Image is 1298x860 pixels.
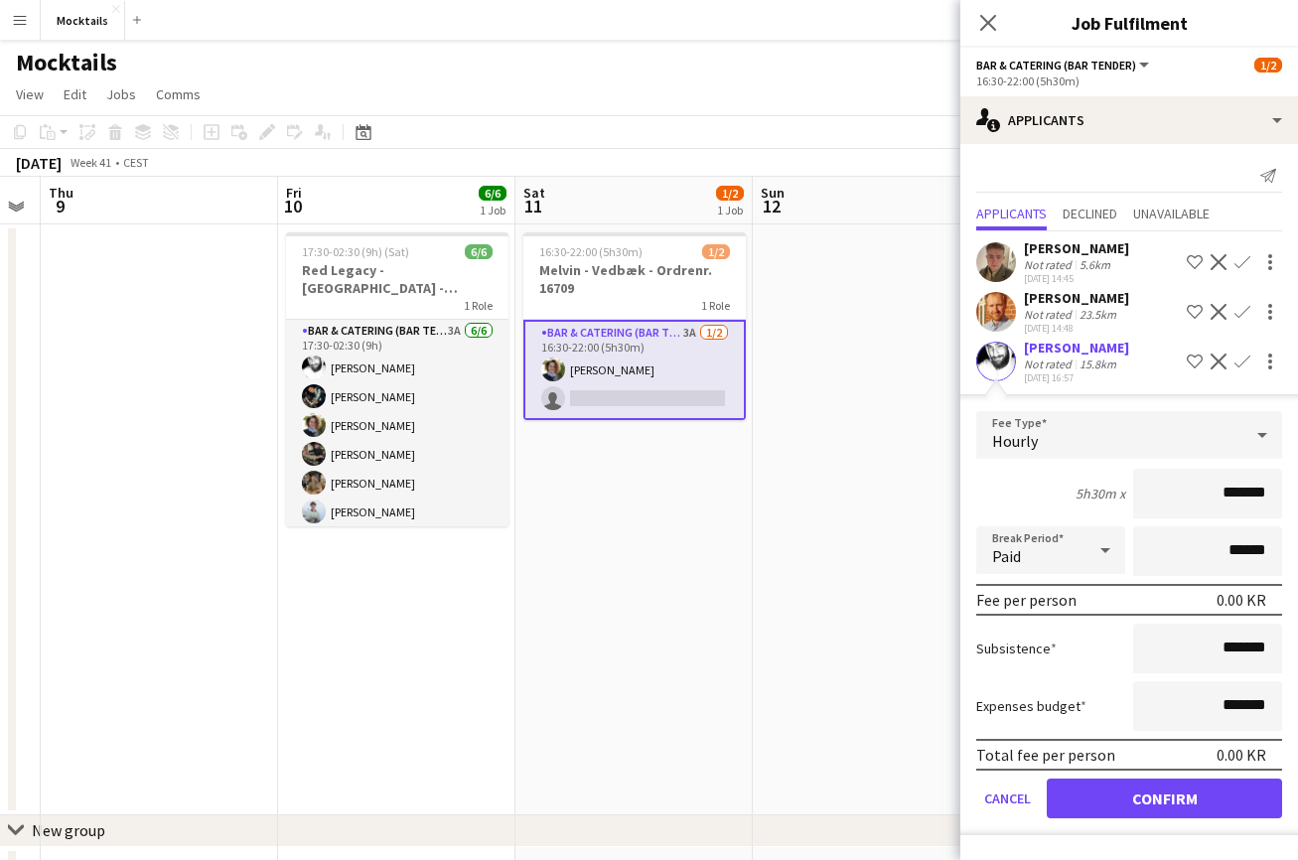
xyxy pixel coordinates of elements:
[286,232,508,526] app-job-card: 17:30-02:30 (9h) (Sat)6/6Red Legacy - [GEOGRAPHIC_DATA] - Organic1 RoleBar & Catering (Bar Tender...
[1024,272,1129,285] div: [DATE] 14:45
[1076,485,1125,502] div: 5h30m x
[16,48,117,77] h1: Mocktails
[992,431,1038,451] span: Hourly
[283,195,302,217] span: 10
[286,261,508,297] h3: Red Legacy - [GEOGRAPHIC_DATA] - Organic
[702,244,730,259] span: 1/2
[701,298,730,313] span: 1 Role
[64,85,86,103] span: Edit
[976,590,1077,610] div: Fee per person
[539,244,643,259] span: 16:30-22:00 (5h30m)
[758,195,785,217] span: 12
[976,58,1152,72] button: Bar & Catering (Bar Tender)
[286,184,302,202] span: Fri
[960,10,1298,36] h3: Job Fulfilment
[8,81,52,107] a: View
[156,85,201,103] span: Comms
[49,184,73,202] span: Thu
[302,244,409,259] span: 17:30-02:30 (9h) (Sat)
[523,184,545,202] span: Sat
[1254,58,1282,72] span: 1/2
[16,153,62,173] div: [DATE]
[1024,257,1076,272] div: Not rated
[16,85,44,103] span: View
[1024,339,1129,357] div: [PERSON_NAME]
[976,58,1136,72] span: Bar & Catering (Bar Tender)
[976,73,1282,88] div: 16:30-22:00 (5h30m)
[41,1,125,40] button: Mocktails
[716,186,744,201] span: 1/2
[1063,207,1117,220] span: Declined
[286,320,508,531] app-card-role: Bar & Catering (Bar Tender)3A6/617:30-02:30 (9h)[PERSON_NAME][PERSON_NAME][PERSON_NAME][PERSON_NA...
[976,640,1057,657] label: Subsistence
[148,81,209,107] a: Comms
[1076,257,1114,272] div: 5.6km
[992,546,1021,566] span: Paid
[1024,307,1076,322] div: Not rated
[106,85,136,103] span: Jobs
[1024,322,1129,335] div: [DATE] 14:48
[761,184,785,202] span: Sun
[523,232,746,420] app-job-card: 16:30-22:00 (5h30m)1/2Melvin - Vedbæk - Ordrenr. 167091 RoleBar & Catering (Bar Tender)3A1/216:30...
[464,298,493,313] span: 1 Role
[1024,371,1129,384] div: [DATE] 16:57
[479,186,506,201] span: 6/6
[976,745,1115,765] div: Total fee per person
[123,155,149,170] div: CEST
[465,244,493,259] span: 6/6
[1217,590,1266,610] div: 0.00 KR
[520,195,545,217] span: 11
[717,203,743,217] div: 1 Job
[56,81,94,107] a: Edit
[46,195,73,217] span: 9
[1024,357,1076,371] div: Not rated
[976,779,1039,818] button: Cancel
[523,320,746,420] app-card-role: Bar & Catering (Bar Tender)3A1/216:30-22:00 (5h30m)[PERSON_NAME]
[1047,779,1282,818] button: Confirm
[976,207,1047,220] span: Applicants
[98,81,144,107] a: Jobs
[32,820,105,840] div: New group
[1217,745,1266,765] div: 0.00 KR
[1024,239,1129,257] div: [PERSON_NAME]
[1076,307,1120,322] div: 23.5km
[960,96,1298,144] div: Applicants
[66,155,115,170] span: Week 41
[480,203,505,217] div: 1 Job
[976,697,1086,715] label: Expenses budget
[523,261,746,297] h3: Melvin - Vedbæk - Ordrenr. 16709
[1076,357,1120,371] div: 15.8km
[1133,207,1210,220] span: Unavailable
[1024,289,1129,307] div: [PERSON_NAME]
